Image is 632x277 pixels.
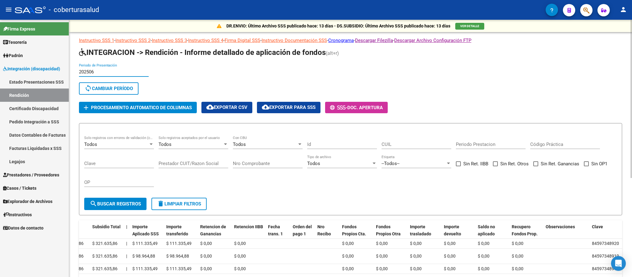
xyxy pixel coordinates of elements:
[3,52,23,59] span: Padrón
[410,266,422,271] span: $ 0,00
[262,103,269,111] mat-icon: cloud_download
[92,266,118,271] span: $ 321.635,86
[460,24,479,28] span: VER DETALLE
[92,241,118,246] span: $ 321.635,86
[166,241,192,246] span: $ 111.335,49
[206,105,247,110] span: Exportar CSV
[3,39,27,46] span: Tesorería
[159,142,171,147] span: Todos
[115,38,151,43] a: Instructivo SSS 2
[500,160,529,167] span: Sin Ret. Otros
[132,266,158,271] span: $ 111.335,49
[382,161,399,166] span: --Todos--
[206,103,214,111] mat-icon: cloud_download
[126,254,127,258] span: |
[3,185,36,192] span: Casos / Tickets
[126,224,127,229] span: |
[328,38,354,43] a: Cronograma
[132,241,158,246] span: $ 111.335,49
[330,105,347,110] span: -
[79,37,622,44] p: - - - - - - - -
[325,102,388,113] button: -Doc. Apertura
[290,220,315,247] datatable-header-cell: Orden del pago 1
[3,225,43,231] span: Datos de contacto
[376,224,401,243] span: Fondos Propios Otra Cta.
[92,254,118,258] span: $ 321.635,86
[200,224,226,236] span: Retencion de Ganancias
[342,241,354,246] span: $ 0,00
[198,220,232,247] datatable-header-cell: Retencion de Ganancias
[225,38,260,43] a: Firma Digital SSS
[3,211,32,218] span: Instructivos
[512,224,538,236] span: Recupero Fondos Prop.
[90,200,97,207] mat-icon: search
[132,224,159,236] span: Importe Aplicado SSS
[3,198,52,205] span: Explorador de Archivos
[200,254,212,258] span: $ 0,00
[512,241,523,246] span: $ 0,00
[543,220,589,247] datatable-header-cell: Observaciones
[188,38,223,43] a: Instructivo SSS 4
[342,254,354,258] span: $ 0,00
[592,266,619,271] span: 84597348918
[262,38,327,43] a: Instructivo Documentación SSS
[79,82,138,95] button: Cambiar Período
[546,224,575,229] span: Observaciones
[444,224,467,243] span: Importe devuelto Cuenta SSS
[444,254,456,258] span: $ 0,00
[509,220,543,247] datatable-header-cell: Recupero Fondos Prop.
[347,105,383,110] span: Doc. Apertura
[455,23,484,30] button: VER DETALLE
[233,142,246,147] span: Todos
[49,3,99,17] span: - coberturasalud
[5,6,12,13] mat-icon: menu
[478,254,489,258] span: $ 0,00
[410,254,422,258] span: $ 0,00
[126,266,127,271] span: |
[293,224,312,236] span: Orden del pago 1
[234,241,246,246] span: $ 0,00
[124,220,130,247] datatable-header-cell: |
[266,220,290,247] datatable-header-cell: Fecha trans. 1
[410,241,422,246] span: $ 0,00
[620,6,627,13] mat-icon: person
[164,220,198,247] datatable-header-cell: Importe transferido
[79,38,114,43] a: Instructivo SSS 1
[90,220,124,247] datatable-header-cell: Subsidio Total
[3,26,35,32] span: Firma Express
[376,266,388,271] span: $ 0,00
[3,172,59,178] span: Prestadores / Proveedores
[84,198,147,210] button: Buscar registros
[541,160,579,167] span: Sin Ret. Ganancias
[92,224,121,229] span: Subsidio Total
[307,161,320,166] span: Todos
[512,254,523,258] span: $ 0,00
[317,224,331,236] span: Nro Recibo
[157,200,164,207] mat-icon: delete
[157,201,201,207] span: Limpiar filtros
[512,266,523,271] span: $ 0,00
[201,102,252,113] button: Exportar CSV
[226,23,450,29] p: DR.ENVIO: Último Archivo SSS publicado hace: 13 días - DS.SUBSIDIO: Último Archivo SSS publicado ...
[355,38,393,43] a: Descargar Filezilla
[79,102,197,113] button: Procesamiento automatico de columnas
[152,38,187,43] a: Instructivo SSS 3
[79,48,326,57] span: INTEGRACION -> Rendición - Informe detallado de aplicación de fondos
[90,201,141,207] span: Buscar registros
[394,38,471,43] a: Descargar Archivo Configuración FTP
[478,224,495,236] span: Saldo no aplicado
[234,254,246,258] span: $ 0,00
[475,220,509,247] datatable-header-cell: Saldo no aplicado
[85,85,92,92] mat-icon: sync
[166,266,192,271] span: $ 111.335,49
[82,104,90,111] mat-icon: add
[126,241,127,246] span: |
[262,105,316,110] span: Exportar para SSS
[441,220,475,247] datatable-header-cell: Importe devuelto Cuenta SSS
[592,224,603,229] span: Clave
[268,224,283,236] span: Fecha trans. 1
[410,224,431,236] span: Importe trasladado
[132,254,155,258] span: $ 98.964,88
[3,65,60,72] span: Integración (discapacidad)
[407,220,441,247] datatable-header-cell: Importe trasladado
